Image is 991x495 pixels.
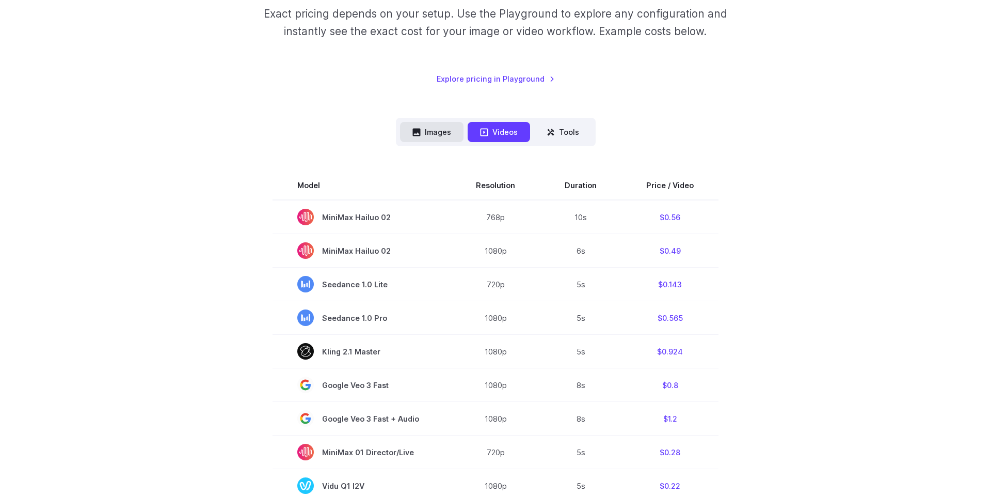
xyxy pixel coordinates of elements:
[451,234,540,268] td: 1080p
[540,402,621,436] td: 8s
[297,209,426,225] span: MiniMax Hailuo 02
[540,268,621,301] td: 5s
[451,368,540,402] td: 1080p
[400,122,463,142] button: Images
[540,368,621,402] td: 8s
[621,200,718,234] td: $0.56
[273,171,451,200] th: Model
[540,436,621,469] td: 5s
[621,301,718,335] td: $0.565
[297,242,426,259] span: MiniMax Hailuo 02
[621,402,718,436] td: $1.2
[297,310,426,326] span: Seedance 1.0 Pro
[540,171,621,200] th: Duration
[451,402,540,436] td: 1080p
[540,301,621,335] td: 5s
[297,410,426,427] span: Google Veo 3 Fast + Audio
[451,268,540,301] td: 720p
[451,200,540,234] td: 768p
[621,171,718,200] th: Price / Video
[540,200,621,234] td: 10s
[451,436,540,469] td: 720p
[540,335,621,368] td: 5s
[621,234,718,268] td: $0.49
[297,343,426,360] span: Kling 2.1 Master
[621,335,718,368] td: $0.924
[297,444,426,460] span: MiniMax 01 Director/Live
[297,377,426,393] span: Google Veo 3 Fast
[297,477,426,494] span: Vidu Q1 I2V
[621,368,718,402] td: $0.8
[451,171,540,200] th: Resolution
[437,73,555,85] a: Explore pricing in Playground
[540,234,621,268] td: 6s
[621,268,718,301] td: $0.143
[468,122,530,142] button: Videos
[534,122,592,142] button: Tools
[297,276,426,292] span: Seedance 1.0 Lite
[451,335,540,368] td: 1080p
[451,301,540,335] td: 1080p
[244,5,747,40] p: Exact pricing depends on your setup. Use the Playground to explore any configuration and instantl...
[621,436,718,469] td: $0.28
